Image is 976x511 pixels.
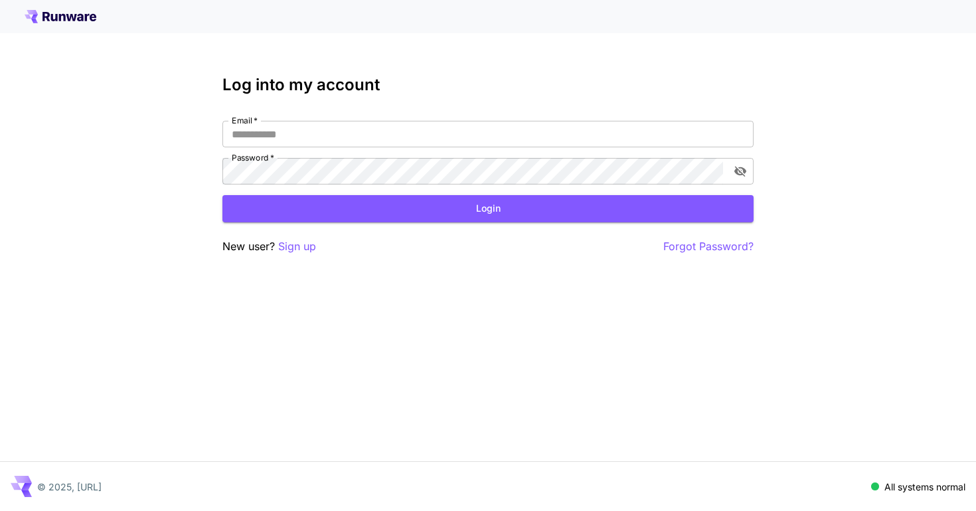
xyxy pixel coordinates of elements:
[884,480,965,494] p: All systems normal
[728,159,752,183] button: toggle password visibility
[222,195,754,222] button: Login
[222,76,754,94] h3: Log into my account
[663,238,754,255] button: Forgot Password?
[278,238,316,255] button: Sign up
[232,115,258,126] label: Email
[37,480,102,494] p: © 2025, [URL]
[232,152,274,163] label: Password
[222,238,316,255] p: New user?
